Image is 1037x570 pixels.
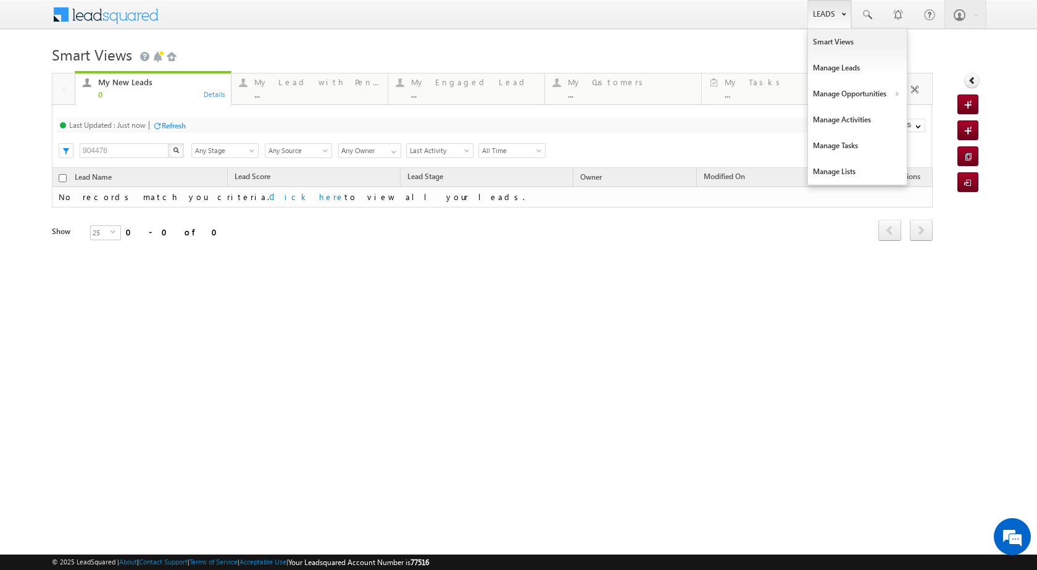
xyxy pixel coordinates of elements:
div: Owner Filter [338,143,400,158]
span: 77516 [410,558,429,567]
input: Type to Search [338,143,401,158]
em: Start Chat [168,380,224,397]
a: prev [878,221,901,241]
div: ... [725,90,850,99]
div: Chat with us now [64,65,207,81]
span: Actions [889,170,927,186]
div: ... [568,90,694,99]
div: ... [254,90,380,99]
span: Your Leadsquared Account Number is [288,558,429,567]
a: My New Leads0Details [75,71,232,106]
td: No records match you criteria. to view all your leads. [52,187,933,207]
textarea: Type your message and hit 'Enter' [16,114,225,370]
div: Show [52,226,80,237]
div: 0 [98,90,224,99]
span: Owner [580,172,602,182]
div: 0 - 0 of 0 [126,225,225,239]
div: Lead Stage Filter [191,143,259,158]
a: Click here [269,191,344,202]
a: Acceptable Use [239,558,286,566]
span: select [110,229,120,235]
a: Manage Opportunities [808,81,907,107]
a: Lead Name [69,170,118,187]
a: Terms of Service [189,558,238,566]
a: Any Stage [191,143,259,158]
div: My Engaged Lead [411,77,537,87]
div: Minimize live chat window [202,6,232,36]
a: next [910,221,933,241]
a: My Lead with Pending Tasks... [231,73,388,104]
a: Manage Lists [808,159,907,185]
a: Last Activity [406,143,473,158]
span: prev [878,220,901,241]
span: All Time [479,145,541,156]
a: Smart Views [808,29,907,55]
span: Any Stage [192,145,254,156]
a: Lead Stage [401,170,449,186]
a: Modified On [698,170,751,186]
span: 25 [91,226,110,240]
div: My Tasks [725,77,850,87]
span: © 2025 LeadSquared | | | | | [52,556,429,568]
span: Lead Stage [407,172,443,181]
div: Details [203,88,227,99]
div: My Customers [568,77,694,87]
a: Manage Leads [808,55,907,81]
span: next [910,220,933,241]
span: Modified On [704,172,745,181]
div: Refresh [162,121,186,130]
a: My Engaged Lead... [388,73,545,104]
img: Search [173,147,179,153]
div: ... [411,90,537,99]
input: Check all records [59,174,67,182]
div: Last Updated : Just now [69,120,146,130]
div: Lead Source Filter [265,143,332,158]
a: Contact Support [139,558,188,566]
a: My Customers... [544,73,702,104]
a: Show All Items [385,144,400,156]
div: My New Leads [98,77,224,87]
div: My Lead with Pending Tasks [254,77,380,87]
a: About [119,558,137,566]
a: All Time [478,143,546,158]
img: d_60004797649_company_0_60004797649 [21,65,52,81]
a: Any Source [265,143,332,158]
span: Smart Views [52,44,132,64]
a: Lead Score [228,170,277,186]
span: Any Source [265,145,328,156]
span: Lead Score [235,172,270,181]
a: My Tasks... [701,73,858,104]
span: Last Activity [407,145,469,156]
a: Manage Activities [808,107,907,133]
a: Manage Tasks [808,133,907,159]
